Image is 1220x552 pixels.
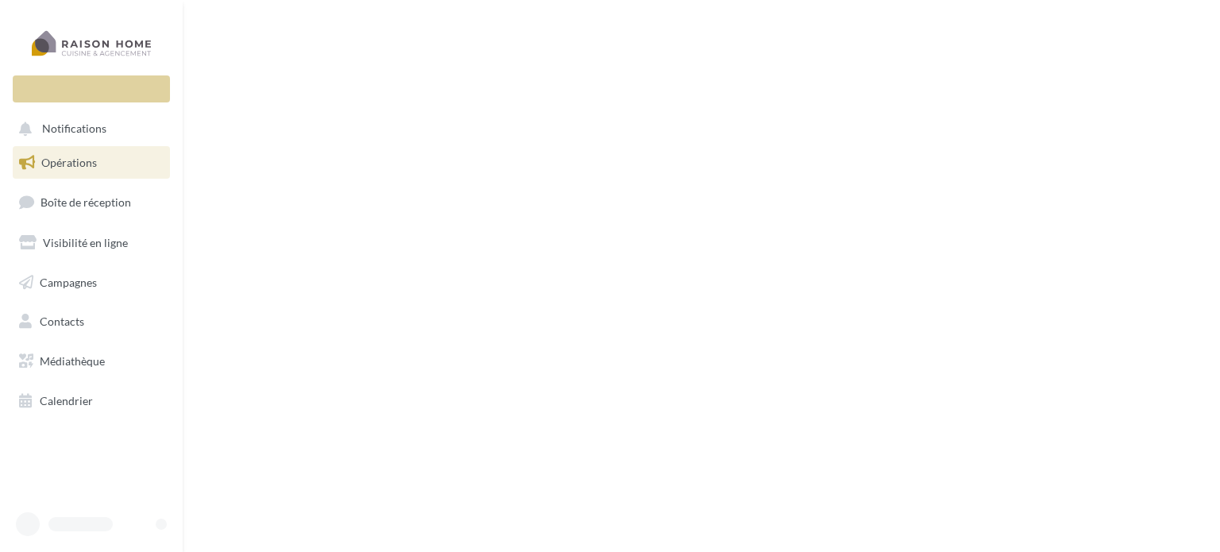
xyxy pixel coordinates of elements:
span: Campagnes [40,275,97,288]
span: Médiathèque [40,354,105,368]
a: Médiathèque [10,345,173,378]
span: Calendrier [40,394,93,407]
a: Boîte de réception [10,185,173,219]
a: Campagnes [10,266,173,299]
a: Opérations [10,146,173,179]
span: Notifications [42,122,106,136]
a: Calendrier [10,384,173,418]
a: Visibilité en ligne [10,226,173,260]
span: Boîte de réception [41,195,131,209]
div: Nouvelle campagne [13,75,170,102]
a: Contacts [10,305,173,338]
span: Opérations [41,156,97,169]
span: Contacts [40,315,84,328]
span: Visibilité en ligne [43,236,128,249]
